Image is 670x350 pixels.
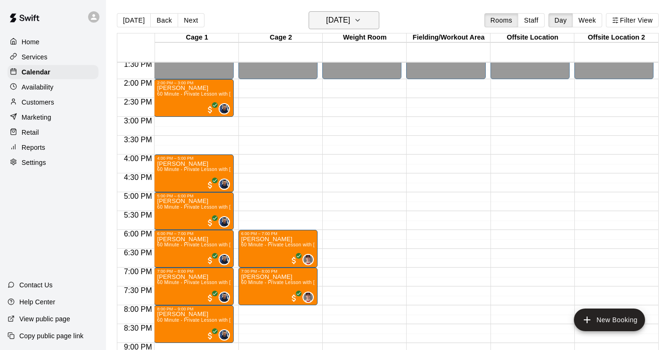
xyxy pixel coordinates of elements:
[8,140,98,155] div: Reports
[22,37,40,47] p: Home
[122,117,155,125] span: 3:00 PM
[122,305,155,313] span: 8:00 PM
[222,329,230,341] span: Alex Robinson
[22,113,51,122] p: Marketing
[122,136,155,144] span: 3:30 PM
[19,297,55,307] p: Help Center
[241,242,354,247] span: 60 Minute - Private Lesson with [PERSON_NAME]
[122,155,155,163] span: 4:00 PM
[122,211,155,219] span: 5:30 PM
[220,179,229,189] img: Alex Robinson
[150,13,178,27] button: Back
[220,330,229,340] img: Alex Robinson
[122,79,155,87] span: 2:00 PM
[157,156,230,161] div: 4:00 PM – 5:00 PM
[154,305,233,343] div: 8:00 PM – 9:00 PM: John Heinlein
[122,192,155,200] span: 5:00 PM
[289,256,299,265] span: All customers have paid
[574,309,645,331] button: add
[8,65,98,79] a: Calendar
[303,255,313,264] img: Cory Giannelli
[157,204,315,210] span: 60 Minute - Private Lesson with [PERSON_NAME] / [PERSON_NAME]
[220,104,229,114] img: Alex Robinson
[309,11,379,29] button: [DATE]
[572,13,602,27] button: Week
[122,286,155,294] span: 7:30 PM
[122,173,155,181] span: 4:30 PM
[157,307,230,311] div: 8:00 PM – 9:00 PM
[241,280,354,285] span: 60 Minute - Private Lesson with [PERSON_NAME]
[219,292,230,303] div: Alex Robinson
[19,331,83,341] p: Copy public page link
[117,13,151,27] button: [DATE]
[22,82,54,92] p: Availability
[22,143,45,152] p: Reports
[8,50,98,64] a: Services
[157,91,315,97] span: 60 Minute - Private Lesson with [PERSON_NAME] / [PERSON_NAME]
[222,179,230,190] span: Alex Robinson
[122,268,155,276] span: 7:00 PM
[154,230,233,268] div: 6:00 PM – 7:00 PM: Vinny Spilker
[302,292,314,303] div: Cory Giannelli
[205,256,215,265] span: All customers have paid
[8,110,98,124] a: Marketing
[154,79,233,117] div: 2:00 PM – 3:00 PM: Randolph Williams
[22,128,39,137] p: Retail
[518,13,545,27] button: Staff
[205,218,215,228] span: All customers have paid
[241,269,315,274] div: 7:00 PM – 8:00 PM
[219,179,230,190] div: Alex Robinson
[8,155,98,170] a: Settings
[122,249,155,257] span: 6:30 PM
[326,14,350,27] h6: [DATE]
[222,254,230,265] span: Alex Robinson
[19,314,70,324] p: View public page
[302,254,314,265] div: Cory Giannelli
[238,268,318,305] div: 7:00 PM – 8:00 PM: William Morris
[219,254,230,265] div: Alex Robinson
[178,13,204,27] button: Next
[19,280,53,290] p: Contact Us
[239,33,323,42] div: Cage 2
[154,192,233,230] div: 5:00 PM – 6:00 PM: Josh Beers
[219,216,230,228] div: Alex Robinson
[22,67,50,77] p: Calendar
[157,280,315,285] span: 60 Minute - Private Lesson with [PERSON_NAME] / [PERSON_NAME]
[8,95,98,109] a: Customers
[205,331,215,341] span: All customers have paid
[222,103,230,114] span: Alex Robinson
[220,217,229,227] img: Alex Robinson
[122,230,155,238] span: 6:00 PM
[220,293,229,302] img: Alex Robinson
[205,105,215,114] span: All customers have paid
[22,158,46,167] p: Settings
[157,317,315,323] span: 60 Minute - Private Lesson with [PERSON_NAME] / [PERSON_NAME]
[574,33,658,42] div: Offsite Location 2
[303,293,313,302] img: Cory Giannelli
[8,80,98,94] a: Availability
[407,33,490,42] div: Fielding/Workout Area
[8,125,98,139] a: Retail
[8,35,98,49] a: Home
[222,216,230,228] span: Alex Robinson
[122,324,155,332] span: 8:30 PM
[219,103,230,114] div: Alex Robinson
[205,293,215,303] span: All customers have paid
[205,180,215,190] span: All customers have paid
[122,60,155,68] span: 1:30 PM
[157,194,230,198] div: 5:00 PM – 6:00 PM
[157,231,230,236] div: 6:00 PM – 7:00 PM
[490,33,574,42] div: Offsite Location
[306,254,314,265] span: Cory Giannelli
[157,242,315,247] span: 60 Minute - Private Lesson with [PERSON_NAME] / [PERSON_NAME]
[22,52,48,62] p: Services
[548,13,573,27] button: Day
[606,13,659,27] button: Filter View
[484,13,518,27] button: Rooms
[122,98,155,106] span: 2:30 PM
